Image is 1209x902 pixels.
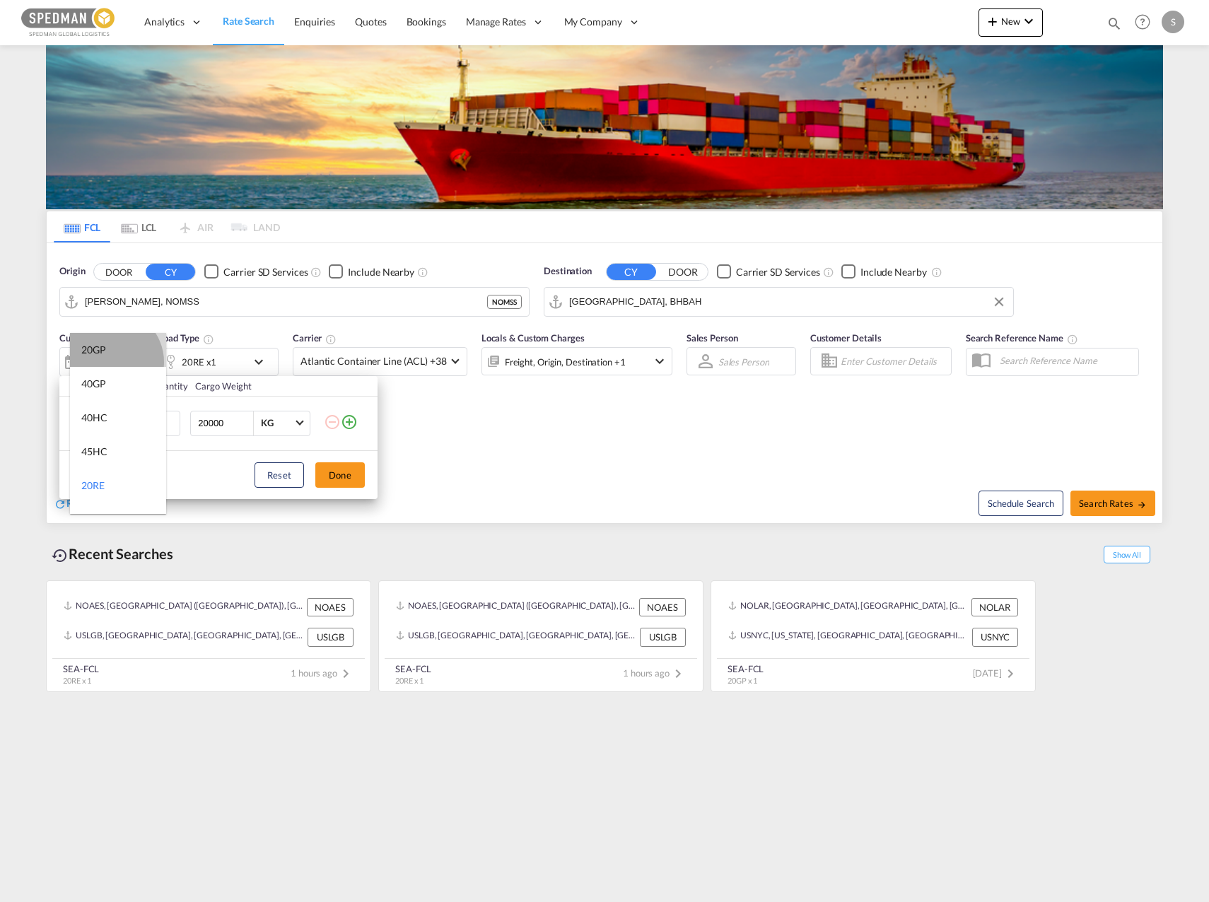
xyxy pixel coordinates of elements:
div: 45HC [81,445,107,459]
div: 20GP [81,343,106,357]
div: 20RE [81,479,105,493]
div: 40RE [81,512,105,527]
div: 40GP [81,377,106,391]
div: 40HC [81,411,107,425]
